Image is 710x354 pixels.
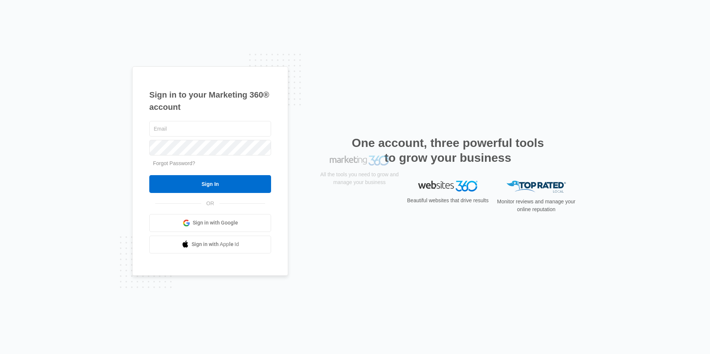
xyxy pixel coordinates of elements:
[201,200,219,207] span: OR
[149,236,271,253] a: Sign in with Apple Id
[418,181,478,191] img: Websites 360
[193,219,238,227] span: Sign in with Google
[149,175,271,193] input: Sign In
[149,89,271,113] h1: Sign in to your Marketing 360® account
[330,181,389,191] img: Marketing 360
[406,197,489,204] p: Beautiful websites that drive results
[507,181,566,193] img: Top Rated Local
[192,240,239,248] span: Sign in with Apple Id
[153,160,195,166] a: Forgot Password?
[349,135,546,165] h2: One account, three powerful tools to grow your business
[318,196,401,212] p: All the tools you need to grow and manage your business
[149,121,271,137] input: Email
[495,198,578,213] p: Monitor reviews and manage your online reputation
[149,214,271,232] a: Sign in with Google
